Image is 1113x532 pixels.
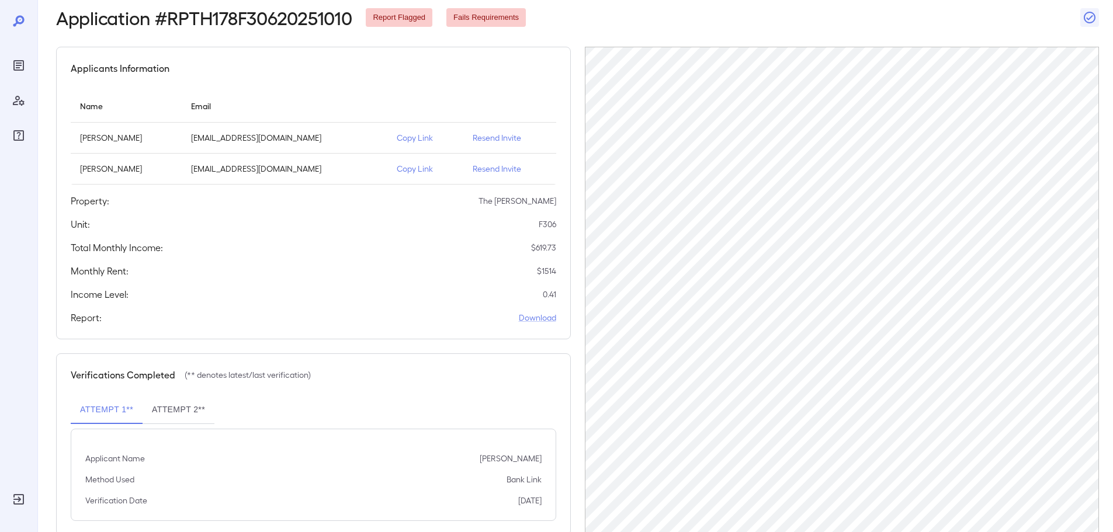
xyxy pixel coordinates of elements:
th: Name [71,89,182,123]
div: Manage Users [9,91,28,110]
h5: Verifications Completed [71,368,175,382]
p: [EMAIL_ADDRESS][DOMAIN_NAME] [191,132,378,144]
h5: Income Level: [71,287,129,301]
p: Copy Link [397,163,454,175]
p: 0.41 [543,288,556,300]
p: Applicant Name [85,453,145,464]
p: [PERSON_NAME] [80,132,172,144]
p: Copy Link [397,132,454,144]
p: Method Used [85,474,134,485]
h2: Application # RPTH178F30620251010 [56,7,352,28]
p: (** denotes latest/last verification) [185,369,311,381]
h5: Unit: [71,217,90,231]
p: Resend Invite [473,163,547,175]
div: FAQ [9,126,28,145]
p: [PERSON_NAME] [480,453,542,464]
p: Bank Link [507,474,542,485]
h5: Applicants Information [71,61,169,75]
p: $ 619.73 [531,242,556,253]
button: Attempt 1** [71,396,143,424]
p: Verification Date [85,495,147,506]
p: F306 [539,218,556,230]
p: [DATE] [518,495,542,506]
table: simple table [71,89,556,185]
span: Report Flagged [366,12,432,23]
p: $ 1514 [537,265,556,277]
p: Resend Invite [473,132,547,144]
p: [PERSON_NAME] [80,163,172,175]
th: Email [182,89,387,123]
p: The [PERSON_NAME] [479,195,556,207]
div: Reports [9,56,28,75]
p: [EMAIL_ADDRESS][DOMAIN_NAME] [191,163,378,175]
span: Fails Requirements [446,12,526,23]
div: Log Out [9,490,28,509]
a: Download [519,312,556,324]
h5: Report: [71,311,102,325]
h5: Monthly Rent: [71,264,129,278]
button: Close Report [1080,8,1099,27]
h5: Total Monthly Income: [71,241,163,255]
button: Attempt 2** [143,396,214,424]
h5: Property: [71,194,109,208]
